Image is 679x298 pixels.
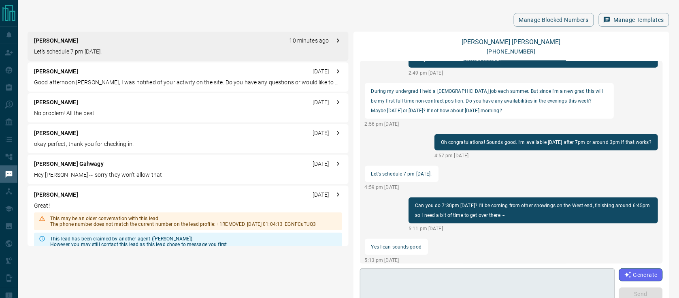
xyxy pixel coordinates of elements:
p: Good afternoon [PERSON_NAME], I was notified of your activity on the site. Do you have any questi... [34,78,342,87]
div: This lead has been claimed by another agent ([PERSON_NAME]). However, you may still contact this ... [50,233,227,251]
p: [DATE] [313,160,329,168]
p: 4:57 pm [DATE] [434,152,658,159]
button: Manage Templates [599,13,669,27]
button: Generate [619,268,663,281]
p: [DATE] [313,98,329,107]
p: 5:11 pm [DATE] [409,225,658,232]
p: [DATE] [313,191,329,199]
p: 2:49 pm [DATE] [409,69,658,77]
p: [PERSON_NAME] Gahwagy [34,160,104,168]
p: [PERSON_NAME] [34,191,78,199]
p: [PERSON_NAME] [34,36,78,45]
p: [DATE] [313,129,329,137]
p: okay perfect, thank you for checking in! [34,140,342,148]
p: Let's schedule 7 pm [DATE]. [371,169,432,179]
p: Oh congratulations! Sounds good. I’m available [DATE] after 7pm or around 3pm if that works? [441,137,651,147]
p: During my undergrad I held a [DEMOGRAPHIC_DATA] job each summer. But since I'm a new grad this wi... [371,86,608,116]
button: Manage Blocked Numbers [514,13,594,27]
p: [DATE] [313,67,329,76]
p: 10 minutes ago [289,36,329,45]
p: Great! [34,202,342,210]
div: This may be an older conversation with this lead. The phone number does not match the current num... [50,212,316,230]
p: 4:59 pm [DATE] [365,184,438,191]
p: Let's schedule 7 pm [DATE]. [34,47,342,56]
p: Yes I can sounds good [371,242,421,252]
a: [PERSON_NAME] [PERSON_NAME] [462,38,561,46]
p: [PHONE_NUMBER] [487,47,536,56]
p: No problem! All the best [34,109,342,118]
p: 2:56 pm [DATE] [365,120,614,128]
p: [PERSON_NAME] [34,98,78,107]
p: [PERSON_NAME] [34,67,78,76]
p: [PERSON_NAME] [34,129,78,137]
p: 5:13 pm [DATE] [365,257,428,264]
p: Hey [PERSON_NAME] ~ sorry they won't allow that [34,171,342,179]
p: Can you do 7:30pm [DATE]? I'll be coming from other showings on the West end, finishing around 6:... [415,201,651,220]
